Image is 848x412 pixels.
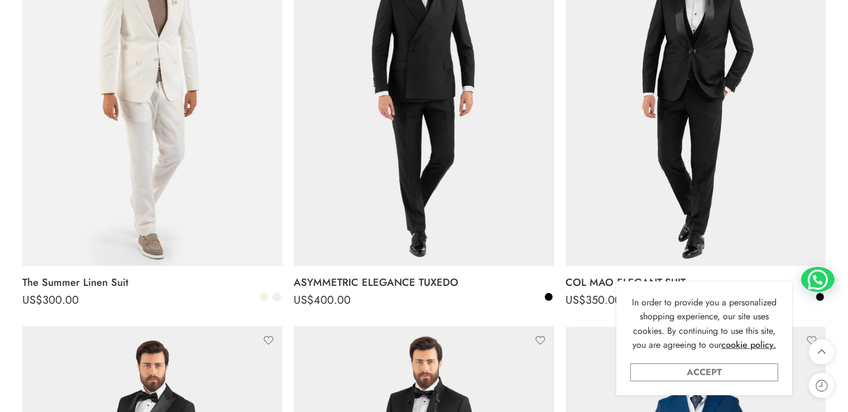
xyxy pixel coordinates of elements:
[566,292,586,308] span: US$
[566,292,621,308] bdi: 350.00
[22,271,282,294] a: The Summer Linen Suit
[22,292,79,308] bdi: 300.00
[294,292,314,308] span: US$
[294,271,554,294] a: ASYMMETRIC ELEGANCE TUXEDO
[721,338,776,352] a: cookie policy.
[272,292,282,302] a: Off-White
[630,363,778,381] a: Accept
[259,292,269,302] a: Beige
[22,292,42,308] span: US$
[294,292,351,308] bdi: 400.00
[544,292,554,302] a: Black
[566,271,826,294] a: COL MAO ELEGANT SUIT
[632,296,777,352] span: In order to provide you a personalized shopping experience, our site uses cookies. By continuing ...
